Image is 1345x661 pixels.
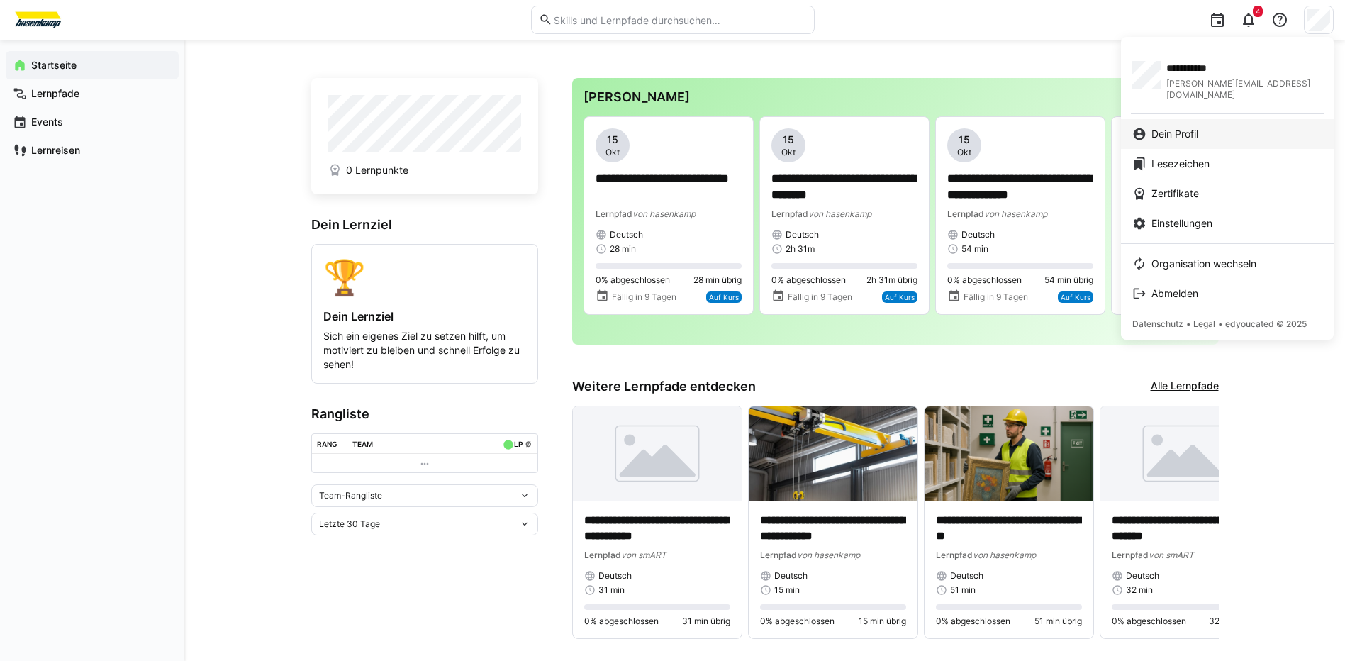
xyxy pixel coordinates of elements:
[1151,187,1199,201] span: Zertifikate
[1218,318,1222,329] span: •
[1151,127,1198,141] span: Dein Profil
[1151,216,1212,230] span: Einstellungen
[1151,257,1256,271] span: Organisation wechseln
[1225,318,1307,329] span: edyoucated © 2025
[1151,287,1198,301] span: Abmelden
[1151,157,1210,171] span: Lesezeichen
[1193,318,1215,329] span: Legal
[1186,318,1190,329] span: •
[1166,78,1322,101] span: [PERSON_NAME][EMAIL_ADDRESS][DOMAIN_NAME]
[1132,318,1183,329] span: Datenschutz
